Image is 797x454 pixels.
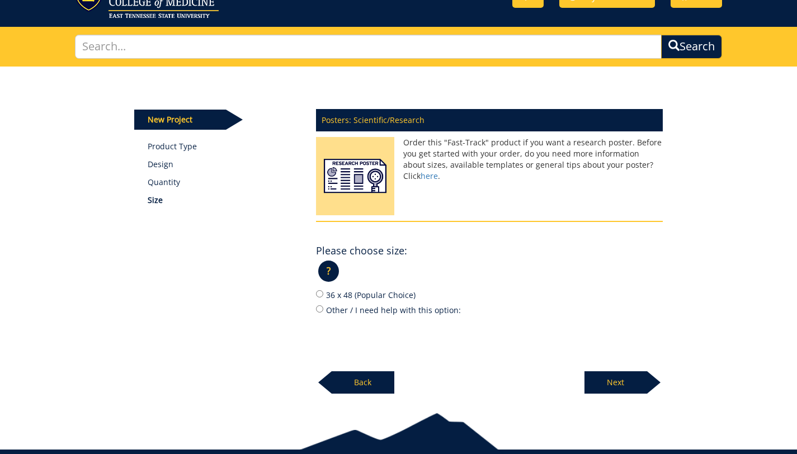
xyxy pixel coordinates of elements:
[148,177,299,188] p: Quantity
[148,159,299,170] p: Design
[316,109,663,131] p: Posters: Scientific/Research
[661,35,722,59] button: Search
[134,110,226,130] p: New Project
[148,195,299,206] p: Size
[75,35,662,59] input: Search...
[421,171,438,181] a: here
[332,371,394,394] p: Back
[316,305,323,313] input: Other / I need help with this option:
[584,371,647,394] p: Next
[318,261,339,282] p: ?
[316,245,407,257] h4: Please choose size:
[316,289,663,301] label: 36 x 48 (Popular Choice)
[148,141,299,152] a: Product Type
[316,290,323,297] input: 36 x 48 (Popular Choice)
[316,137,663,182] p: Order this "Fast-Track" product if you want a research poster. Before you get started with your o...
[316,304,663,316] label: Other / I need help with this option:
